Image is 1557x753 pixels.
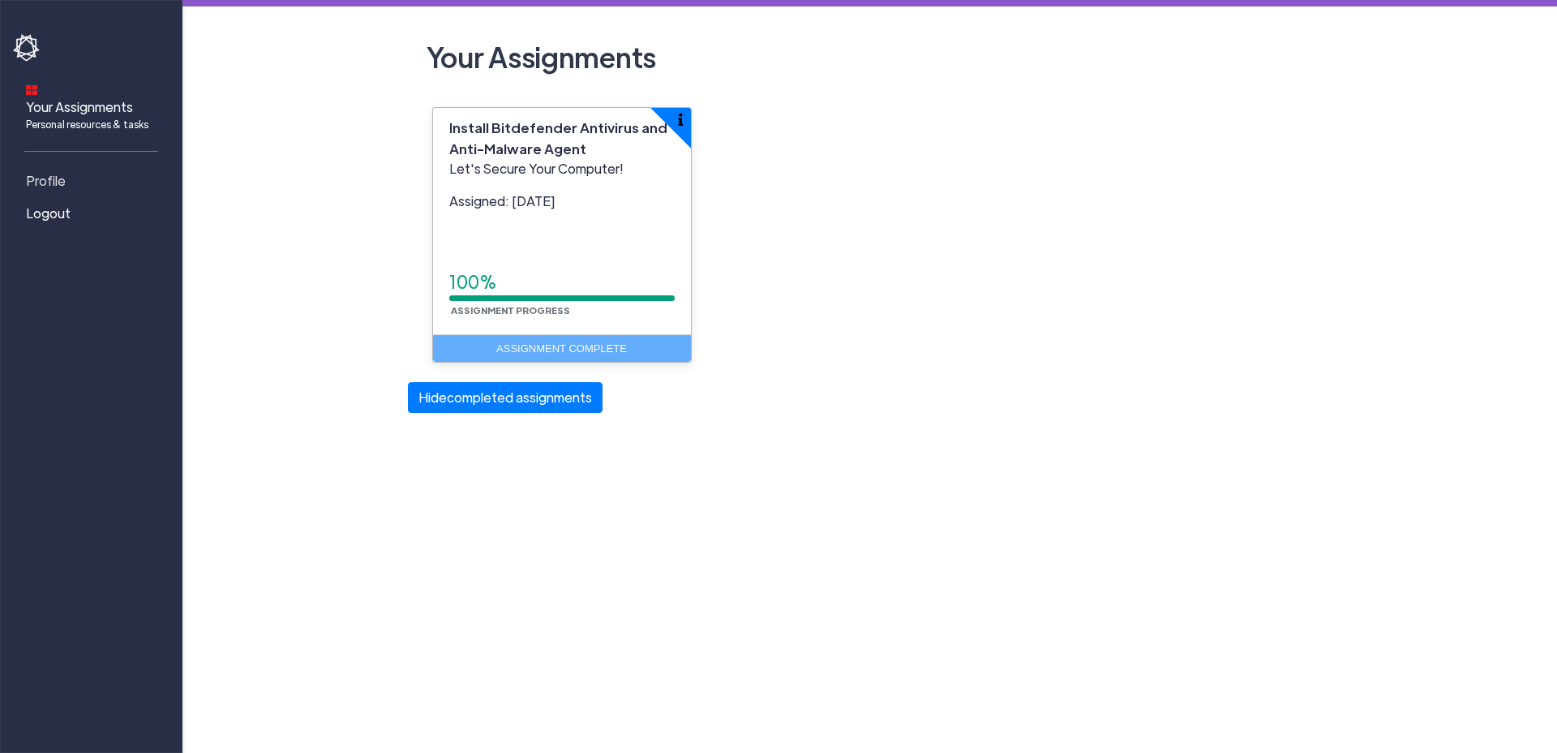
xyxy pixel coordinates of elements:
img: dashboard-icon.svg [26,84,37,96]
small: Assignment Progress [449,304,572,316]
p: Assigned: [DATE] [449,191,675,211]
img: havoc-shield-logo-white.png [13,34,42,62]
iframe: Chat Widget [1476,675,1557,753]
p: Let's Secure Your Computer! [449,159,675,179]
span: Your Assignments [26,97,148,131]
div: 100% [449,269,675,295]
h2: Your Assignments [420,32,1320,81]
span: Profile [26,171,66,191]
span: Install Bitdefender Antivirus and Anti-Malware Agent [449,118,667,157]
a: Logout [13,197,175,230]
button: Hidecompleted assignments [408,382,603,413]
a: Your AssignmentsPersonal resources & tasks [13,74,175,138]
img: info-icon.svg [678,113,683,126]
span: Personal resources & tasks [26,117,148,131]
a: Profile [13,165,175,197]
span: Logout [26,204,71,223]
